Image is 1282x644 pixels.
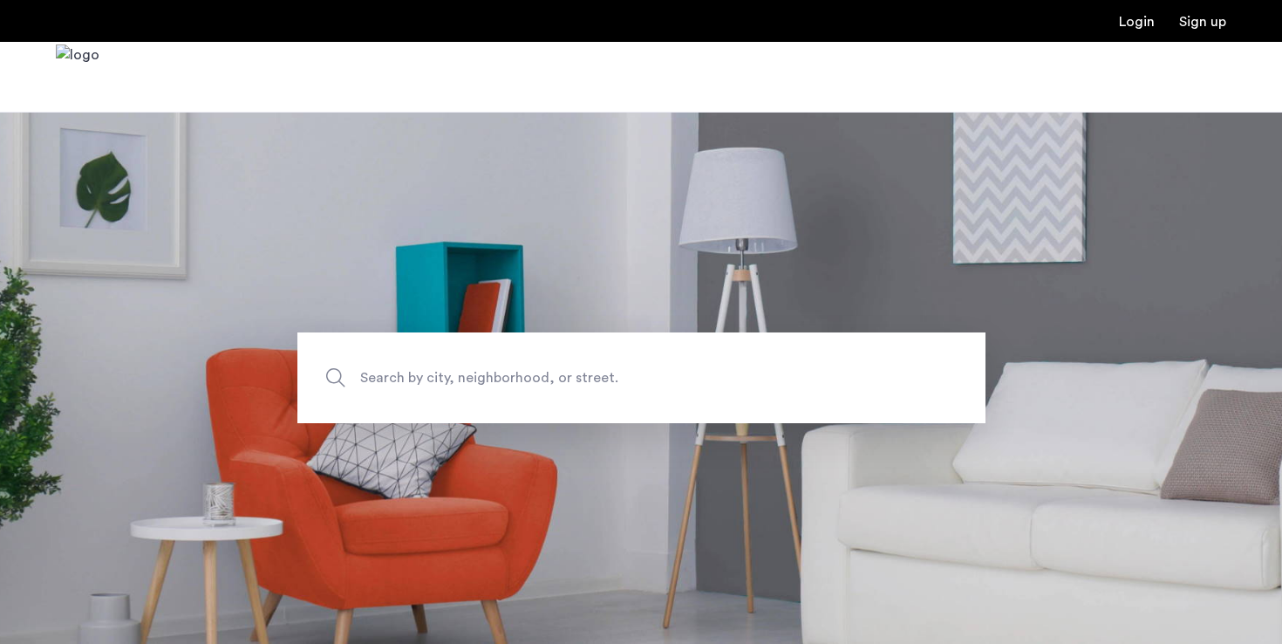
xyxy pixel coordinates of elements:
[56,45,99,110] img: logo
[1119,15,1155,29] a: Login
[297,332,985,423] input: Apartment Search
[360,367,842,390] span: Search by city, neighborhood, or street.
[56,45,99,110] a: Cazamio Logo
[1179,15,1226,29] a: Registration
